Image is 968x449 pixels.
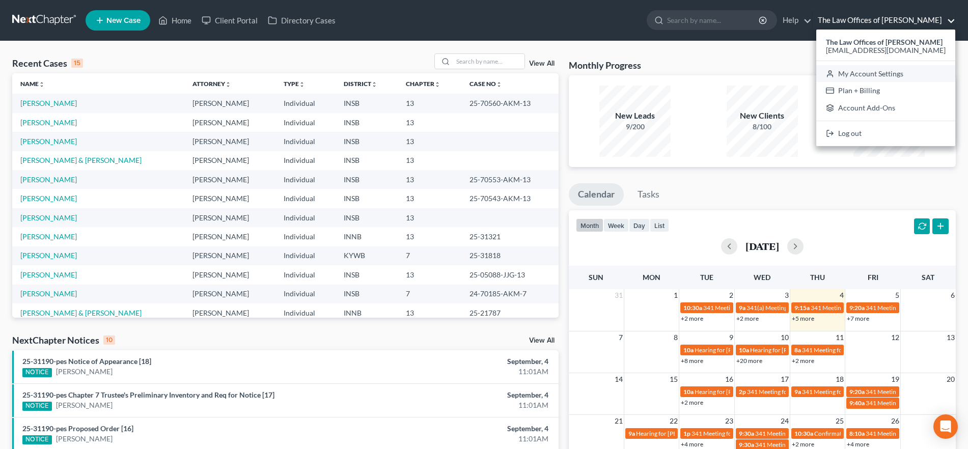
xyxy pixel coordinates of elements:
[724,373,734,385] span: 16
[20,137,77,146] a: [PERSON_NAME]
[344,80,377,88] a: Districtunfold_more
[461,170,558,189] td: 25-70553-AKM-13
[434,81,440,88] i: unfold_more
[20,80,45,88] a: Nameunfold_more
[398,227,461,246] td: 13
[529,60,555,67] a: View All
[866,388,957,396] span: 341 Meeting for [PERSON_NAME]
[184,170,275,189] td: [PERSON_NAME]
[263,11,341,30] a: Directory Cases
[380,400,548,410] div: 11:01AM
[20,213,77,222] a: [PERSON_NAME]
[890,331,900,344] span: 12
[56,434,113,444] a: [PERSON_NAME]
[792,357,814,364] a: +2 more
[847,315,869,322] a: +7 more
[398,208,461,227] td: 13
[692,430,850,437] span: 341 Meeting for [DEMOGRAPHIC_DATA][PERSON_NAME]
[184,94,275,113] td: [PERSON_NAME]
[681,440,703,448] a: +4 more
[184,246,275,265] td: [PERSON_NAME]
[794,304,810,312] span: 9:15a
[336,303,398,322] td: INNB
[747,388,839,396] span: 341 Meeting for [PERSON_NAME]
[816,99,955,117] a: Account Add-Ons
[336,113,398,132] td: INSB
[461,303,558,322] td: 25-21787
[20,99,77,107] a: [PERSON_NAME]
[599,110,671,122] div: New Leads
[780,331,790,344] span: 10
[275,285,336,303] td: Individual
[826,46,946,54] span: [EMAIL_ADDRESS][DOMAIN_NAME]
[184,151,275,170] td: [PERSON_NAME]
[275,265,336,284] td: Individual
[56,400,113,410] a: [PERSON_NAME]
[22,368,52,377] div: NOTICE
[275,208,336,227] td: Individual
[380,367,548,377] div: 11:01AM
[371,81,377,88] i: unfold_more
[20,251,77,260] a: [PERSON_NAME]
[153,11,197,30] a: Home
[275,303,336,322] td: Individual
[784,289,790,301] span: 3
[184,113,275,132] td: [PERSON_NAME]
[22,402,52,411] div: NOTICE
[20,232,77,241] a: [PERSON_NAME]
[20,156,142,164] a: [PERSON_NAME] & [PERSON_NAME]
[336,208,398,227] td: INSB
[20,289,77,298] a: [PERSON_NAME]
[275,113,336,132] td: Individual
[453,54,524,69] input: Search by name...
[724,415,734,427] span: 23
[780,415,790,427] span: 24
[794,388,801,396] span: 9a
[614,415,624,427] span: 21
[636,430,769,437] span: Hearing for [PERSON_NAME] & [PERSON_NAME]
[614,373,624,385] span: 14
[22,357,151,366] a: 25-31190-pes Notice of Appearance [18]
[529,337,555,344] a: View All
[754,273,770,282] span: Wed
[336,227,398,246] td: INNB
[398,170,461,189] td: 13
[739,304,745,312] span: 9a
[847,440,869,448] a: +4 more
[603,218,629,232] button: week
[22,435,52,444] div: NOTICE
[695,388,774,396] span: Hearing for [PERSON_NAME]
[299,81,305,88] i: unfold_more
[866,304,957,312] span: 341 Meeting for [PERSON_NAME]
[461,94,558,113] td: 25-70560-AKM-13
[336,246,398,265] td: KYWB
[745,241,779,251] h2: [DATE]
[56,367,113,377] a: [PERSON_NAME]
[284,80,305,88] a: Typeunfold_more
[275,246,336,265] td: Individual
[890,373,900,385] span: 19
[380,356,548,367] div: September, 4
[780,373,790,385] span: 17
[703,304,795,312] span: 341 Meeting for [PERSON_NAME]
[746,304,845,312] span: 341(a) Meeting for [PERSON_NAME]
[700,273,713,282] span: Tue
[496,81,502,88] i: unfold_more
[336,94,398,113] td: INSB
[802,388,894,396] span: 341 Meeting for [PERSON_NAME]
[683,346,694,354] span: 10a
[184,265,275,284] td: [PERSON_NAME]
[614,289,624,301] span: 31
[336,265,398,284] td: INSB
[398,132,461,151] td: 13
[946,331,956,344] span: 13
[810,273,825,282] span: Thu
[398,113,461,132] td: 13
[894,289,900,301] span: 5
[380,434,548,444] div: 11:01AM
[20,194,77,203] a: [PERSON_NAME]
[20,175,77,184] a: [PERSON_NAME]
[629,218,650,232] button: day
[643,273,660,282] span: Mon
[669,415,679,427] span: 22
